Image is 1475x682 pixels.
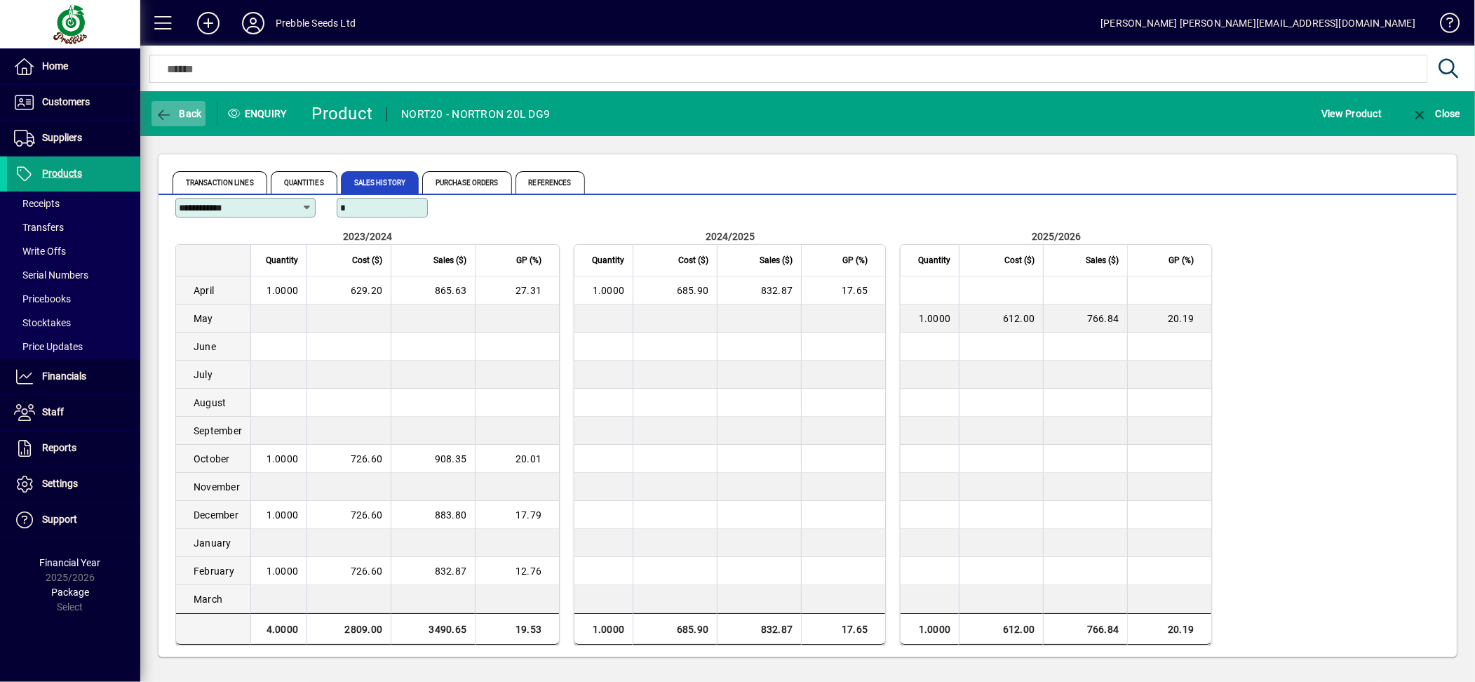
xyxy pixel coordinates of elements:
[706,231,755,242] span: 2024/2025
[574,613,633,645] td: 1.0000
[7,335,140,359] a: Price Updates
[1100,12,1415,34] div: [PERSON_NAME] [PERSON_NAME][EMAIL_ADDRESS][DOMAIN_NAME]
[7,287,140,311] a: Pricebooks
[351,566,383,577] span: 726.60
[14,246,66,257] span: Write Offs
[42,60,68,72] span: Home
[7,85,140,120] a: Customers
[14,317,71,328] span: Stocktakes
[401,103,550,126] div: NORT20 - NORTRON 20L DG9
[343,231,392,242] span: 2023/2024
[7,49,140,84] a: Home
[435,453,467,464] span: 908.35
[14,341,83,352] span: Price Updates
[1032,231,1081,242] span: 2025/2026
[918,253,950,268] span: Quantity
[1318,101,1385,126] button: View Product
[14,293,71,305] span: Pricebooks
[176,361,250,389] td: July
[42,406,64,417] span: Staff
[1408,101,1464,126] button: Close
[7,467,140,502] a: Settings
[42,478,78,489] span: Settings
[1168,313,1194,324] span: 20.19
[267,509,299,521] span: 1.0000
[7,359,140,394] a: Financials
[312,102,373,125] div: Product
[516,285,541,296] span: 27.31
[42,370,86,382] span: Financials
[176,473,250,501] td: November
[267,566,299,577] span: 1.0000
[1003,313,1035,324] span: 612.00
[250,613,307,645] td: 4.0000
[7,263,140,287] a: Serial Numbers
[593,285,625,296] span: 1.0000
[176,585,250,613] td: March
[7,311,140,335] a: Stocktakes
[1087,313,1119,324] span: 766.84
[7,395,140,430] a: Staff
[1396,101,1475,126] app-page-header-button: Close enquiry
[155,108,202,119] span: Back
[267,453,299,464] span: 1.0000
[1086,253,1119,268] span: Sales ($)
[40,557,101,568] span: Financial Year
[341,171,419,194] span: Sales History
[592,253,624,268] span: Quantity
[14,222,64,233] span: Transfers
[435,566,467,577] span: 832.87
[176,445,250,473] td: October
[51,587,89,598] span: Package
[1043,613,1127,645] td: 766.84
[475,613,559,645] td: 19.53
[435,285,467,296] span: 865.63
[351,285,383,296] span: 629.20
[1168,253,1194,268] span: GP (%)
[760,253,793,268] span: Sales ($)
[140,101,217,126] app-page-header-button: Back
[435,509,467,521] span: 883.80
[151,101,206,126] button: Back
[267,285,299,296] span: 1.0000
[266,253,298,268] span: Quantity
[433,253,466,268] span: Sales ($)
[1127,613,1211,645] td: 20.19
[633,613,717,645] td: 685.90
[7,239,140,263] a: Write Offs
[173,171,267,194] span: Transaction Lines
[901,613,959,645] td: 1.0000
[176,276,250,305] td: April
[7,192,140,215] a: Receipts
[1429,3,1457,48] a: Knowledge Base
[42,96,90,107] span: Customers
[1321,102,1382,125] span: View Product
[176,501,250,529] td: December
[919,313,951,324] span: 1.0000
[678,253,708,268] span: Cost ($)
[842,253,868,268] span: GP (%)
[7,121,140,156] a: Suppliers
[307,613,391,645] td: 2809.00
[176,529,250,557] td: January
[231,11,276,36] button: Profile
[516,171,585,194] span: References
[42,168,82,179] span: Products
[7,431,140,466] a: Reports
[176,333,250,361] td: June
[14,269,88,281] span: Serial Numbers
[352,253,382,268] span: Cost ($)
[677,285,709,296] span: 685.90
[176,389,250,417] td: August
[176,557,250,585] td: February
[516,453,541,464] span: 20.01
[186,11,231,36] button: Add
[14,198,60,209] span: Receipts
[1411,108,1460,119] span: Close
[959,613,1043,645] td: 612.00
[801,613,885,645] td: 17.65
[176,417,250,445] td: September
[42,514,77,525] span: Support
[842,285,868,296] span: 17.65
[516,566,541,577] span: 12.76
